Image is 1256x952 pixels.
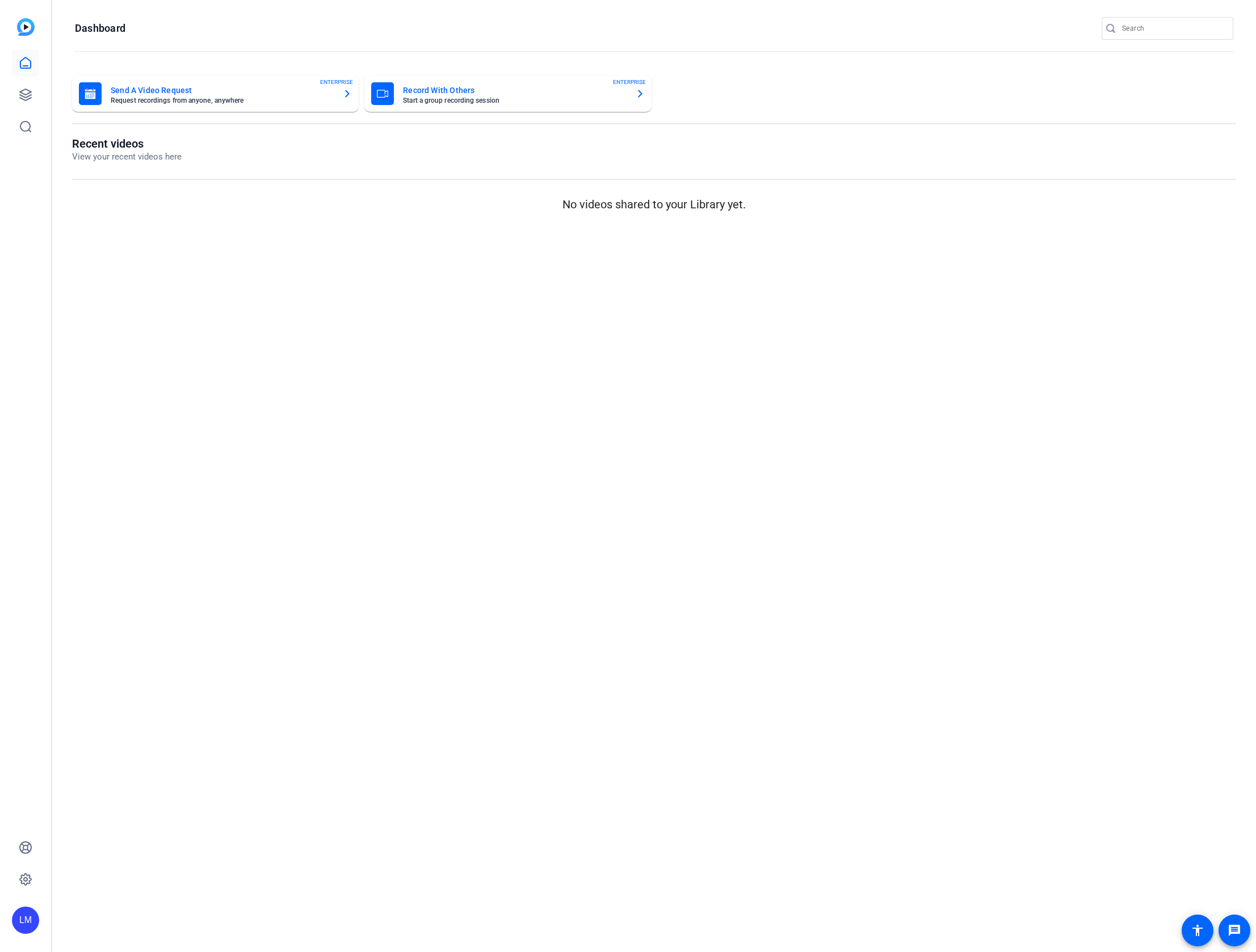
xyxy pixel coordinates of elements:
mat-card-title: Send A Video Request [111,83,334,97]
mat-card-subtitle: Request recordings from anyone, anywhere [111,97,334,104]
mat-card-subtitle: Start a group recording session [403,97,626,104]
div: LM [12,907,39,934]
button: Record With OthersStart a group recording sessionENTERPRISE [364,76,651,112]
p: View your recent videos here [72,150,182,163]
img: blue-gradient.svg [17,18,35,36]
h1: Recent videos [72,137,182,150]
span: ENTERPRISE [613,78,646,86]
input: Search [1122,22,1224,35]
mat-icon: accessibility [1191,924,1204,937]
button: Send A Video RequestRequest recordings from anyone, anywhereENTERPRISE [72,76,359,112]
span: ENTERPRISE [320,78,353,86]
mat-icon: message [1228,924,1241,937]
h1: Dashboard [75,22,125,35]
p: No videos shared to your Library yet. [72,196,1236,213]
mat-card-title: Record With Others [403,83,626,97]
